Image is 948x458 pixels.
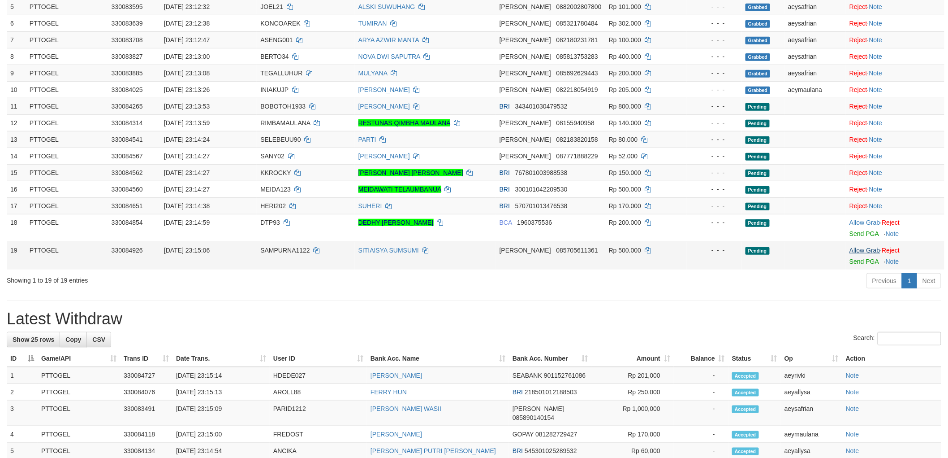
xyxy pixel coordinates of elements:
[690,118,738,127] div: - - -
[260,103,306,110] span: BOBOTOH1933
[591,426,674,443] td: Rp 170,000
[849,20,867,27] a: Reject
[500,20,551,27] span: [PERSON_NAME]
[745,170,770,177] span: Pending
[65,336,81,343] span: Copy
[358,119,450,126] a: RESTUNAS QIMBHA MAULANA
[849,169,867,176] a: Reject
[849,153,867,160] a: Reject
[781,350,842,367] th: Op: activate to sort column ascending
[869,3,883,10] a: Note
[690,152,738,161] div: - - -
[609,103,641,110] span: Rp 800.000
[690,102,738,111] div: - - -
[120,401,172,426] td: 330083491
[609,169,641,176] span: Rp 150.000
[120,350,172,367] th: Trans ID: activate to sort column ascending
[164,202,210,209] span: [DATE] 23:14:38
[358,136,376,143] a: PARTI
[26,242,108,270] td: PTTOGEL
[846,148,944,164] td: ·
[846,15,944,31] td: ·
[674,426,728,443] td: -
[358,202,382,209] a: SUHERI
[500,136,551,143] span: [PERSON_NAME]
[886,258,899,265] a: Note
[172,367,270,384] td: [DATE] 23:15:14
[260,86,289,93] span: INIAKUJP
[260,153,284,160] span: SANY02
[112,103,143,110] span: 330084265
[371,372,422,379] a: [PERSON_NAME]
[172,384,270,401] td: [DATE] 23:15:13
[849,202,867,209] a: Reject
[591,350,674,367] th: Amount: activate to sort column ascending
[358,53,420,60] a: NOVA DWI SAPUTRA
[38,401,120,426] td: PTTOGEL
[358,153,410,160] a: [PERSON_NAME]
[535,431,577,438] span: Copy 081282729427 to clipboard
[7,401,38,426] td: 3
[26,48,108,65] td: PTTOGEL
[732,431,759,439] span: Accepted
[869,36,883,44] a: Note
[358,3,415,10] a: ALSKI SUWUHANG
[92,336,105,343] span: CSV
[846,131,944,148] td: ·
[515,103,568,110] span: Copy 343401030479532 to clipboard
[270,401,367,426] td: PARID1212
[7,242,26,270] td: 19
[260,169,291,176] span: KKROCKY
[358,247,419,254] a: SITIAISYA SUMSUMI
[781,426,842,443] td: aeymaulana
[7,332,60,347] a: Show 25 rows
[26,31,108,48] td: PTTOGEL
[500,169,510,176] span: BRI
[517,219,552,226] span: Copy 1960375536 to clipboard
[609,53,641,60] span: Rp 400.000
[112,136,143,143] span: 330084541
[846,48,944,65] td: ·
[7,98,26,114] td: 11
[38,426,120,443] td: PTTOGEL
[260,53,289,60] span: BERTO34
[172,401,270,426] td: [DATE] 23:15:09
[500,119,551,126] span: [PERSON_NAME]
[500,153,551,160] span: [PERSON_NAME]
[513,405,564,412] span: [PERSON_NAME]
[745,219,770,227] span: Pending
[26,114,108,131] td: PTTOGEL
[120,426,172,443] td: 330084118
[784,81,846,98] td: aeymaulana
[172,426,270,443] td: [DATE] 23:15:00
[609,20,641,27] span: Rp 302.000
[869,202,883,209] a: Note
[745,37,771,44] span: Grabbed
[7,164,26,181] td: 15
[513,372,542,379] span: SEABANK
[556,247,598,254] span: Copy 085705611361 to clipboard
[26,197,108,214] td: PTTOGEL
[120,384,172,401] td: 330084076
[515,186,568,193] span: Copy 300101042209530 to clipboard
[500,103,510,110] span: BRI
[745,186,770,194] span: Pending
[270,367,367,384] td: HDEDE027
[849,103,867,110] a: Reject
[7,15,26,31] td: 6
[849,219,880,226] a: Allow Grab
[846,31,944,48] td: ·
[270,384,367,401] td: AROLL88
[674,367,728,384] td: -
[745,203,770,210] span: Pending
[846,181,944,197] td: ·
[260,186,291,193] span: MEIDA123
[164,119,210,126] span: [DATE] 23:13:59
[784,15,846,31] td: aeysafrian
[849,247,882,254] span: ·
[591,384,674,401] td: Rp 250,000
[690,52,738,61] div: - - -
[609,70,641,77] span: Rp 200.000
[164,219,210,226] span: [DATE] 23:14:59
[260,247,310,254] span: SAMPURNA1122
